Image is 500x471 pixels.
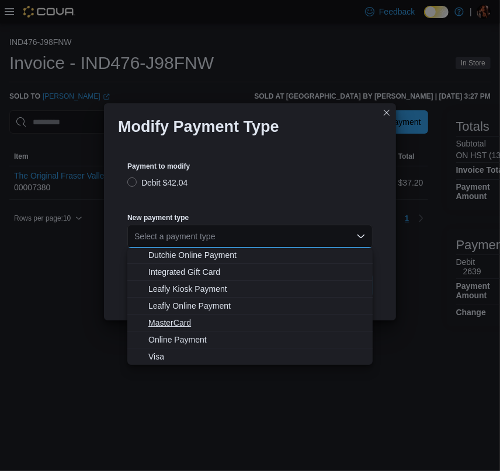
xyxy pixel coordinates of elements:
[127,176,187,190] label: Debit $42.04
[148,351,366,362] span: Visa
[148,334,366,346] span: Online Payment
[127,315,373,332] button: MasterCard
[127,213,189,222] label: New payment type
[127,298,373,315] button: Leafly Online Payment
[148,283,366,295] span: Leafly Kiosk Payment
[127,264,373,281] button: Integrated Gift Card
[148,317,366,329] span: MasterCard
[356,232,366,241] button: Close list of options
[127,348,373,365] button: Visa
[127,281,373,298] button: Leafly Kiosk Payment
[118,117,279,136] h1: Modify Payment Type
[148,300,366,312] span: Leafly Online Payment
[127,332,373,348] button: Online Payment
[127,162,190,171] label: Payment to modify
[134,229,136,243] input: Accessible screen reader label
[148,249,366,261] span: Dutchie Online Payment
[127,179,373,365] div: Choose from the following options
[127,247,373,264] button: Dutchie Online Payment
[380,106,394,120] button: Closes this modal window
[148,266,366,278] span: Integrated Gift Card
